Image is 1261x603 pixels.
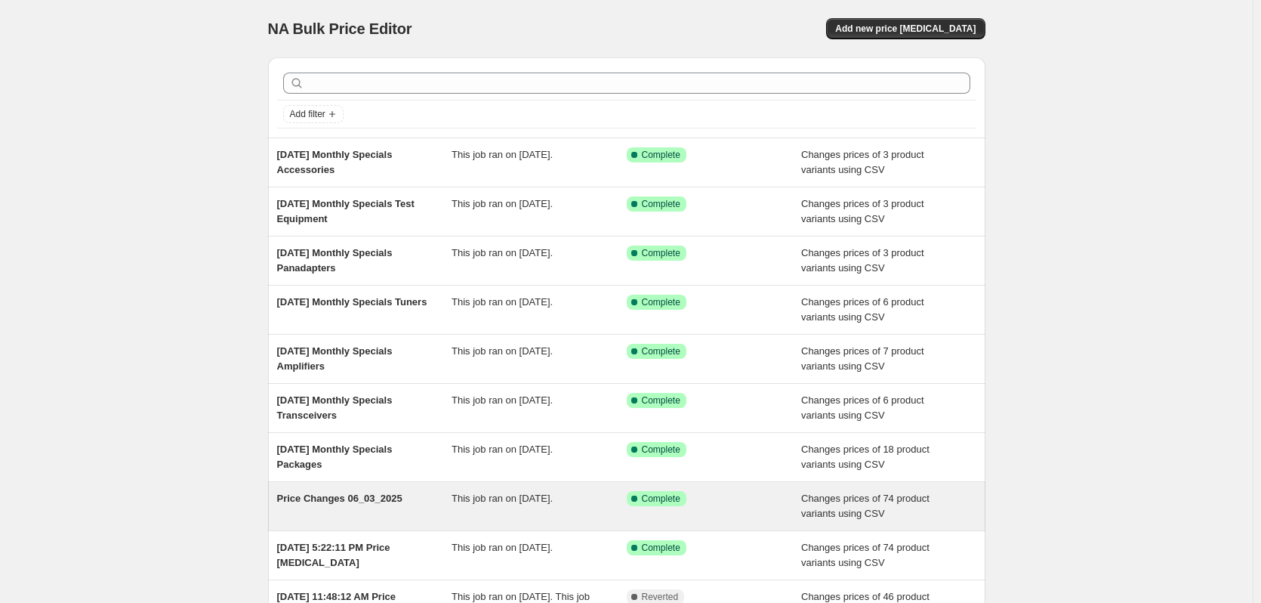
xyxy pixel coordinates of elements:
[452,247,553,258] span: This job ran on [DATE].
[277,493,402,504] span: Price Changes 06_03_2025
[801,394,924,421] span: Changes prices of 6 product variants using CSV
[277,394,393,421] span: [DATE] Monthly Specials Transceivers
[826,18,985,39] button: Add new price [MEDICAL_DATA]
[801,345,924,372] span: Changes prices of 7 product variants using CSV
[452,394,553,406] span: This job ran on [DATE].
[283,105,344,123] button: Add filter
[642,493,680,505] span: Complete
[642,394,680,407] span: Complete
[268,20,412,37] span: NA Bulk Price Editor
[277,198,415,224] span: [DATE] Monthly Specials Test Equipment
[277,296,427,308] span: [DATE] Monthly Specials Tuners
[642,345,680,357] span: Complete
[642,444,680,456] span: Complete
[452,296,553,308] span: This job ran on [DATE].
[452,444,553,455] span: This job ran on [DATE].
[277,444,393,470] span: [DATE] Monthly Specials Packages
[801,149,924,175] span: Changes prices of 3 product variants using CSV
[801,444,930,470] span: Changes prices of 18 product variants using CSV
[277,542,390,568] span: [DATE] 5:22:11 PM Price [MEDICAL_DATA]
[642,591,679,603] span: Reverted
[452,493,553,504] span: This job ran on [DATE].
[452,345,553,357] span: This job ran on [DATE].
[642,198,680,210] span: Complete
[642,247,680,259] span: Complete
[452,542,553,553] span: This job ran on [DATE].
[642,296,680,308] span: Complete
[835,23,976,35] span: Add new price [MEDICAL_DATA]
[277,149,393,175] span: [DATE] Monthly Specials Accessories
[452,149,553,160] span: This job ran on [DATE].
[801,296,924,323] span: Changes prices of 6 product variants using CSV
[452,198,553,209] span: This job ran on [DATE].
[801,198,924,224] span: Changes prices of 3 product variants using CSV
[277,247,393,274] span: [DATE] Monthly Specials Panadapters
[642,149,680,161] span: Complete
[290,108,325,120] span: Add filter
[801,247,924,274] span: Changes prices of 3 product variants using CSV
[801,542,930,568] span: Changes prices of 74 product variants using CSV
[642,542,680,554] span: Complete
[277,345,393,372] span: [DATE] Monthly Specials Amplifiers
[801,493,930,519] span: Changes prices of 74 product variants using CSV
